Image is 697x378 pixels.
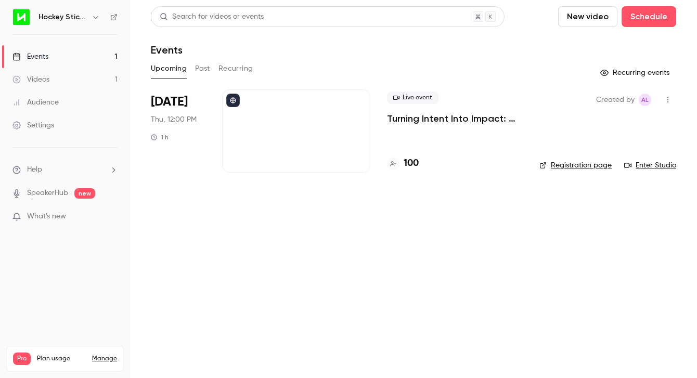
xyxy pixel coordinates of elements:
div: Audience [12,97,59,108]
span: What's new [27,211,66,222]
div: Oct 2 Thu, 12:00 PM (Australia/Melbourne) [151,89,205,173]
h4: 100 [404,157,419,171]
div: Events [12,51,48,62]
button: Upcoming [151,60,187,77]
h6: Hockey Stick Advisory [38,12,87,22]
button: New video [558,6,617,27]
button: Schedule [622,6,676,27]
a: Manage [92,355,117,363]
span: Alison Logue [639,94,651,106]
span: new [74,188,95,199]
div: Settings [12,120,54,131]
iframe: Noticeable Trigger [105,212,118,221]
span: [DATE] [151,94,188,110]
img: Hockey Stick Advisory [13,9,30,25]
span: Pro [13,353,31,365]
a: Enter Studio [624,160,676,171]
a: Turning Intent Into Impact: Operationalising Your Partner Strategy [387,112,523,125]
h1: Events [151,44,183,56]
a: Registration page [539,160,612,171]
span: Plan usage [37,355,86,363]
button: Recurring [218,60,253,77]
span: AL [641,94,649,106]
span: Created by [596,94,635,106]
button: Recurring events [596,64,676,81]
a: SpeakerHub [27,188,68,199]
button: Past [195,60,210,77]
div: Videos [12,74,49,85]
div: Search for videos or events [160,11,264,22]
a: 100 [387,157,419,171]
div: 1 h [151,133,169,141]
span: Live event [387,92,438,104]
li: help-dropdown-opener [12,164,118,175]
span: Thu, 12:00 PM [151,114,197,125]
span: Help [27,164,42,175]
